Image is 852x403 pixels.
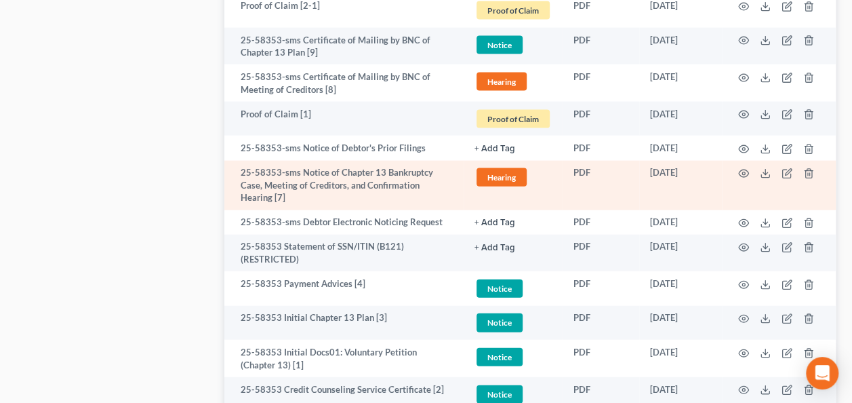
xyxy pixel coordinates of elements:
a: + Add Tag [474,240,552,253]
button: + Add Tag [474,244,515,252]
td: 25-58353-sms Certificate of Mailing by BNC of Meeting of Creditors [8] [224,64,464,102]
td: 25-58353 Payment Advices [4] [224,271,464,306]
span: Notice [476,313,523,332]
td: PDF [563,64,639,102]
div: Open Intercom Messenger [806,357,838,389]
td: PDF [563,271,639,306]
td: PDF [563,161,639,210]
td: [DATE] [639,136,722,160]
a: Hearing [474,166,552,189]
td: [DATE] [639,28,722,65]
td: PDF [563,136,639,160]
a: Hearing [474,71,552,93]
td: 25-58353-sms Notice of Debtor's Prior Filings [224,136,464,160]
td: 25-58353-sms Certificate of Mailing by BNC of Chapter 13 Plan [9] [224,28,464,65]
td: [DATE] [639,64,722,102]
span: Proof of Claim [476,110,550,128]
td: [DATE] [639,306,722,341]
td: 25-58353 Statement of SSN/ITIN (B121) (RESTRICTED) [224,235,464,272]
td: [DATE] [639,340,722,377]
a: Notice [474,277,552,300]
td: PDF [563,102,639,136]
td: [DATE] [639,235,722,272]
a: + Add Tag [474,142,552,155]
td: PDF [563,306,639,341]
span: Proof of Claim [476,1,550,20]
td: PDF [563,340,639,377]
td: 25-58353 Initial Docs01: Voluntary Petition (Chapter 13) [1] [224,340,464,377]
span: Notice [476,348,523,366]
a: Notice [474,34,552,56]
span: Hearing [476,73,527,91]
td: [DATE] [639,271,722,306]
span: Notice [476,36,523,54]
td: [DATE] [639,210,722,235]
td: Proof of Claim [1] [224,102,464,136]
td: PDF [563,235,639,272]
span: Hearing [476,168,527,187]
td: 25-58353 Initial Chapter 13 Plan [3] [224,306,464,341]
a: Proof of Claim [474,108,552,130]
a: Notice [474,346,552,368]
span: Notice [476,280,523,298]
td: PDF [563,210,639,235]
button: + Add Tag [474,218,515,227]
a: Notice [474,311,552,334]
td: PDF [563,28,639,65]
a: + Add Tag [474,216,552,229]
td: 25-58353-sms Notice of Chapter 13 Bankruptcy Case, Meeting of Creditors, and Confirmation Hearing... [224,161,464,210]
td: [DATE] [639,102,722,136]
td: 25-58353-sms Debtor Electronic Noticing Request [224,210,464,235]
button: + Add Tag [474,145,515,153]
td: [DATE] [639,161,722,210]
